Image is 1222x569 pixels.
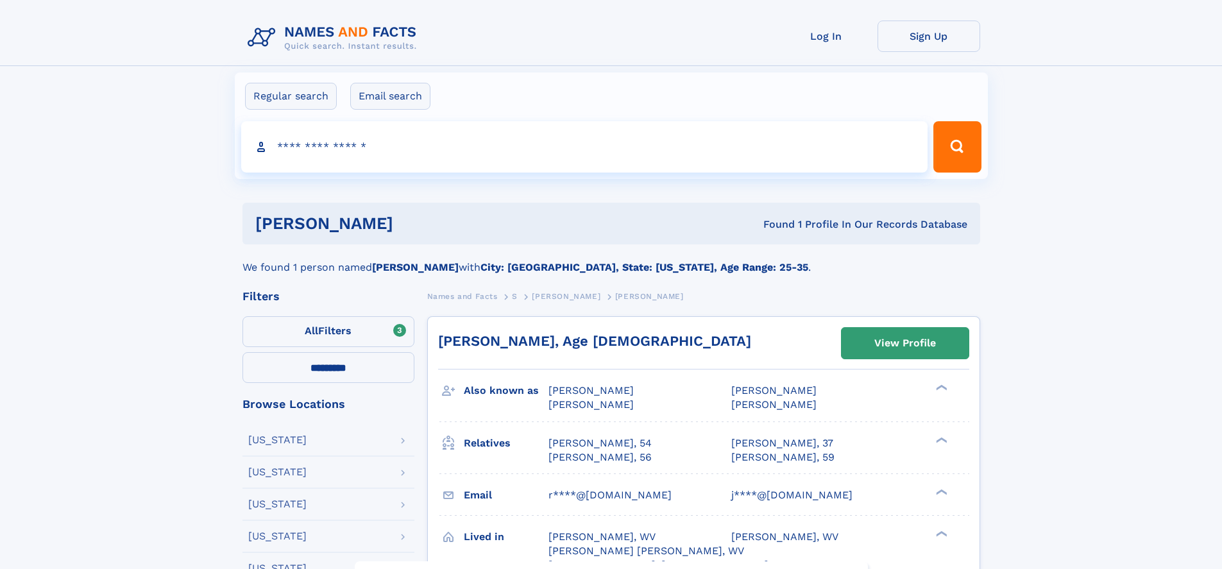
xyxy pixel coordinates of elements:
[933,121,981,173] button: Search Button
[532,292,600,301] span: [PERSON_NAME]
[615,292,684,301] span: [PERSON_NAME]
[242,21,427,55] img: Logo Names and Facts
[242,291,414,302] div: Filters
[731,531,838,543] span: [PERSON_NAME], WV
[464,484,548,506] h3: Email
[933,488,948,496] div: ❯
[245,83,337,110] label: Regular search
[438,333,751,349] a: [PERSON_NAME], Age [DEMOGRAPHIC_DATA]
[248,435,307,445] div: [US_STATE]
[578,217,967,232] div: Found 1 Profile In Our Records Database
[242,398,414,410] div: Browse Locations
[255,216,579,232] h1: [PERSON_NAME]
[548,545,744,557] span: [PERSON_NAME] [PERSON_NAME], WV
[464,432,548,454] h3: Relatives
[933,384,948,392] div: ❯
[242,244,980,275] div: We found 1 person named with .
[842,328,969,359] a: View Profile
[731,384,817,396] span: [PERSON_NAME]
[464,380,548,402] h3: Also known as
[731,450,835,464] a: [PERSON_NAME], 59
[548,450,652,464] a: [PERSON_NAME], 56
[512,292,518,301] span: S
[548,436,652,450] a: [PERSON_NAME], 54
[480,261,808,273] b: City: [GEOGRAPHIC_DATA], State: [US_STATE], Age Range: 25-35
[874,328,936,358] div: View Profile
[548,398,634,411] span: [PERSON_NAME]
[548,531,656,543] span: [PERSON_NAME], WV
[372,261,459,273] b: [PERSON_NAME]
[731,436,833,450] a: [PERSON_NAME], 37
[878,21,980,52] a: Sign Up
[775,21,878,52] a: Log In
[933,529,948,538] div: ❯
[248,531,307,541] div: [US_STATE]
[248,467,307,477] div: [US_STATE]
[248,499,307,509] div: [US_STATE]
[242,316,414,347] label: Filters
[933,436,948,444] div: ❯
[427,288,498,304] a: Names and Facts
[548,384,634,396] span: [PERSON_NAME]
[464,526,548,548] h3: Lived in
[241,121,928,173] input: search input
[305,325,318,337] span: All
[532,288,600,304] a: [PERSON_NAME]
[350,83,430,110] label: Email search
[731,398,817,411] span: [PERSON_NAME]
[512,288,518,304] a: S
